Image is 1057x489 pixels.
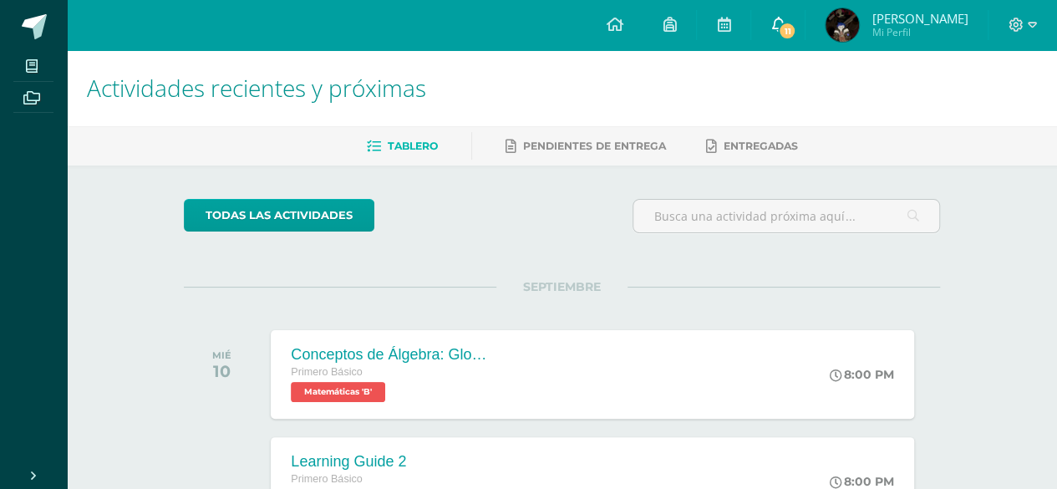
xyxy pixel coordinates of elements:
[523,140,666,152] span: Pendientes de entrega
[706,133,798,160] a: Entregadas
[724,140,798,152] span: Entregadas
[872,25,968,39] span: Mi Perfil
[496,279,628,294] span: SEPTIEMBRE
[830,367,894,382] div: 8:00 PM
[633,200,939,232] input: Busca una actividad próxima aquí...
[212,349,231,361] div: MIÉ
[506,133,666,160] a: Pendientes de entrega
[778,22,796,40] span: 11
[826,8,859,42] img: 9503ef913379fd1b2f2e8958fbb74c30.png
[830,474,894,489] div: 8:00 PM
[872,10,968,27] span: [PERSON_NAME]
[184,199,374,232] a: todas las Actividades
[212,361,231,381] div: 10
[367,133,438,160] a: Tablero
[291,473,362,485] span: Primero Básico
[87,72,426,104] span: Actividades recientes y próximas
[291,382,385,402] span: Matemáticas 'B'
[291,453,462,471] div: Learning Guide 2
[291,346,491,364] div: Conceptos de Álgebra: Glosario
[291,366,362,378] span: Primero Básico
[388,140,438,152] span: Tablero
